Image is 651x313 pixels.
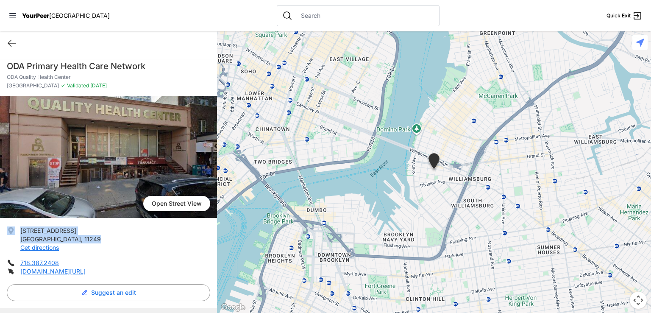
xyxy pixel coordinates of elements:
p: ODA Quality Health Center [7,74,210,81]
span: [DATE] [89,82,107,89]
button: Map camera controls [630,292,647,309]
div: ODA Quality Health Center [427,153,441,172]
input: Search [296,11,434,20]
span: Validated [67,82,89,89]
h1: ODA Primary Health Care Network [7,60,210,72]
span: [GEOGRAPHIC_DATA] [49,12,110,19]
span: , [81,235,83,243]
span: [STREET_ADDRESS] [20,227,76,234]
span: Suggest an edit [91,288,136,297]
a: Quick Exit [606,11,643,21]
button: Suggest an edit [7,284,210,301]
span: Quick Exit [606,12,631,19]
span: ✓ [61,82,65,89]
a: Get directions [20,244,59,251]
a: Open this area in Google Maps (opens a new window) [219,302,247,313]
span: 11249 [84,235,101,243]
span: YourPeer [22,12,49,19]
a: 718.387.2408 [20,259,59,266]
a: YourPeer[GEOGRAPHIC_DATA] [22,13,110,18]
span: [GEOGRAPHIC_DATA] [7,82,59,89]
a: [DOMAIN_NAME][URL] [20,268,86,275]
a: Open Street View [143,196,210,211]
span: [GEOGRAPHIC_DATA] [20,235,81,243]
img: Google [219,302,247,313]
